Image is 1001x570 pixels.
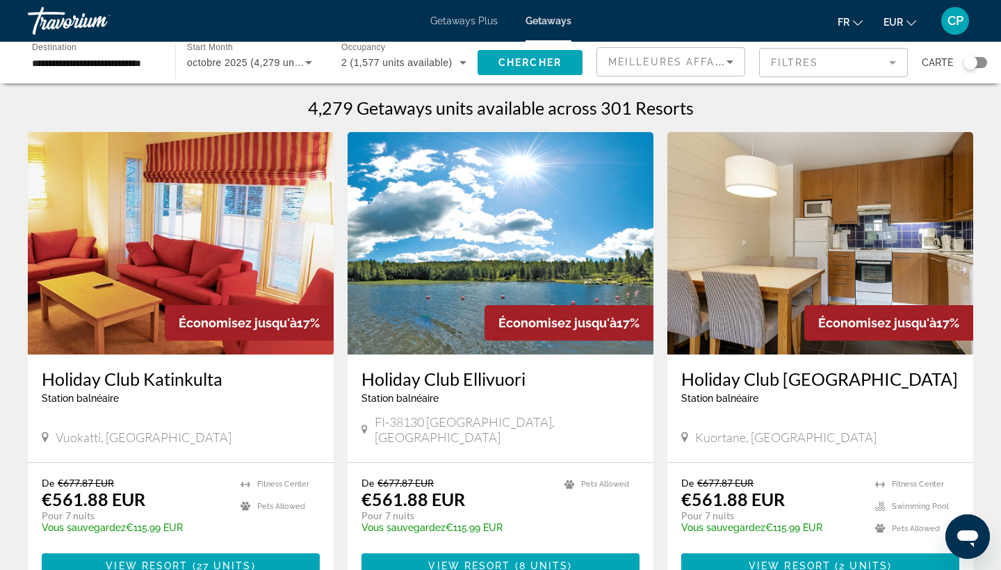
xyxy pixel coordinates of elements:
[42,489,145,510] p: €561.88 EUR
[375,414,640,445] span: FI-38130 [GEOGRAPHIC_DATA], [GEOGRAPHIC_DATA]
[341,43,385,52] span: Occupancy
[361,510,551,522] p: Pour 7 nuits
[28,132,334,355] img: 2247I01L.jpg
[361,522,446,533] span: Vous sauvegardez
[945,514,990,559] iframe: Bouton de lancement de la fenêtre de messagerie
[485,305,653,341] div: 17%
[42,477,54,489] span: De
[681,393,758,404] span: Station balnéaire
[361,477,374,489] span: De
[804,305,973,341] div: 17%
[257,502,305,511] span: Pets Allowed
[681,368,959,389] a: Holiday Club [GEOGRAPHIC_DATA]
[42,510,227,522] p: Pour 7 nuits
[42,393,119,404] span: Station balnéaire
[361,393,439,404] span: Station balnéaire
[892,524,940,533] span: Pets Allowed
[377,477,434,489] span: €677.87 EUR
[361,368,640,389] a: Holiday Club Ellivuori
[681,522,765,533] span: Vous sauvegardez
[498,316,617,330] span: Économisez jusqu'à
[937,6,973,35] button: User Menu
[667,132,973,355] img: A065I01X.jpg
[947,14,963,28] span: CP
[179,316,297,330] span: Économisez jusqu'à
[341,57,453,68] span: 2 (1,577 units available)
[759,47,908,78] button: Filter
[42,368,320,389] a: Holiday Club Katinkulta
[922,53,953,72] span: Carte
[526,15,571,26] a: Getaways
[56,430,231,445] span: Vuokatti, [GEOGRAPHIC_DATA]
[884,17,903,28] span: EUR
[165,305,334,341] div: 17%
[498,57,562,68] span: Chercher
[681,522,861,533] p: €115.99 EUR
[818,316,936,330] span: Économisez jusqu'à
[348,132,653,355] img: A123E01X.jpg
[681,489,785,510] p: €561.88 EUR
[361,522,551,533] p: €115.99 EUR
[32,42,76,51] span: Destination
[608,54,733,70] mat-select: Sort by
[361,489,465,510] p: €561.88 EUR
[884,12,916,32] button: Change currency
[695,430,877,445] span: Kuortane, [GEOGRAPHIC_DATA]
[58,477,114,489] span: €677.87 EUR
[838,17,849,28] span: fr
[892,502,949,511] span: Swimming Pool
[838,12,863,32] button: Change language
[42,522,227,533] p: €115.99 EUR
[430,15,498,26] a: Getaways Plus
[681,510,861,522] p: Pour 7 nuits
[581,480,629,489] span: Pets Allowed
[697,477,754,489] span: €677.87 EUR
[187,43,233,52] span: Start Month
[681,477,694,489] span: De
[308,97,694,118] h1: 4,279 Getaways units available across 301 Resorts
[42,522,126,533] span: Vous sauvegardez
[187,57,352,68] span: octobre 2025 (4,279 units available)
[478,50,583,75] button: Chercher
[892,480,944,489] span: Fitness Center
[28,3,167,39] a: Travorium
[257,480,309,489] span: Fitness Center
[608,56,742,67] span: Meilleures affaires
